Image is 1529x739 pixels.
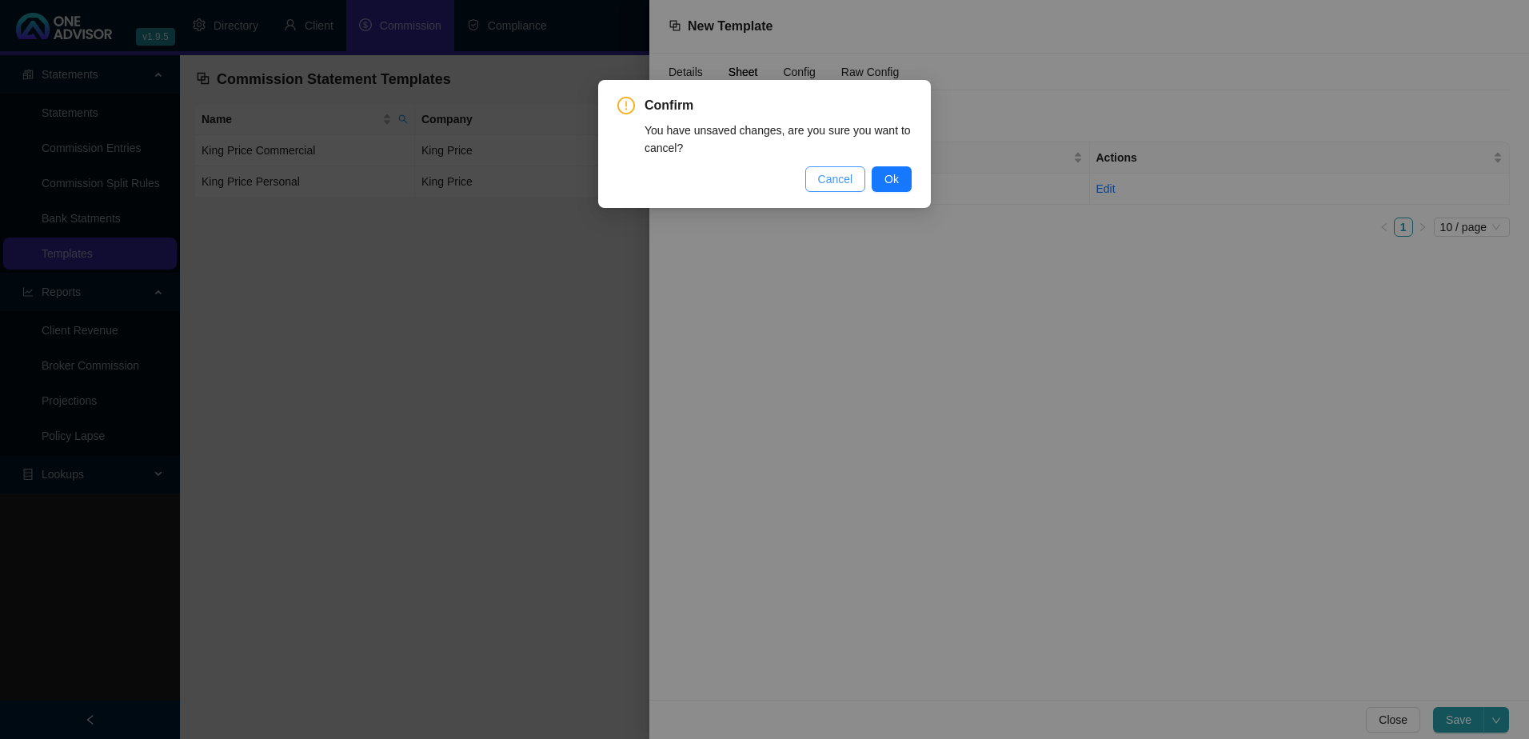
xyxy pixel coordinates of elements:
button: Ok [872,166,912,192]
span: Confirm [645,96,912,115]
span: Cancel [818,170,853,188]
div: You have unsaved changes, are you sure you want to cancel? [645,122,912,157]
span: Ok [884,170,899,188]
span: exclamation-circle [617,97,635,114]
button: Cancel [805,166,866,192]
